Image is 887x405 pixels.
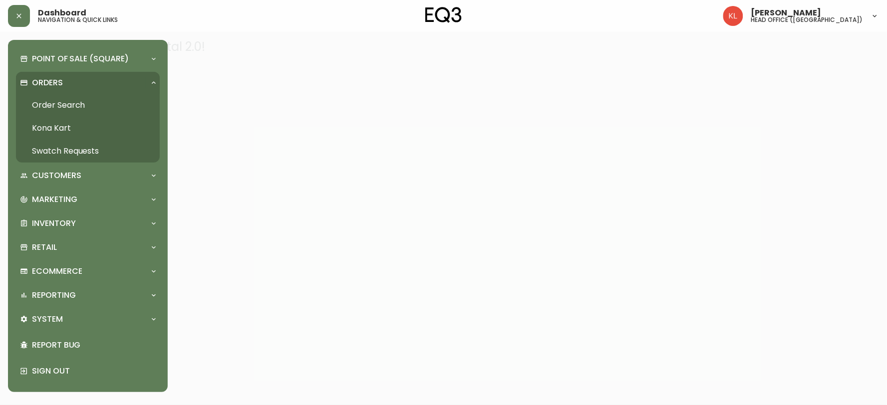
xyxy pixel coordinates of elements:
span: Dashboard [38,9,86,17]
p: System [32,314,63,325]
div: Report Bug [16,332,160,358]
h5: navigation & quick links [38,17,118,23]
div: Marketing [16,189,160,210]
p: Report Bug [32,340,156,351]
div: Ecommerce [16,260,160,282]
div: Customers [16,165,160,187]
a: Swatch Requests [16,140,160,163]
p: Orders [32,77,63,88]
span: [PERSON_NAME] [751,9,822,17]
img: 2c0c8aa7421344cf0398c7f872b772b5 [723,6,743,26]
div: System [16,308,160,330]
p: Customers [32,170,81,181]
h5: head office ([GEOGRAPHIC_DATA]) [751,17,863,23]
a: Kona Kart [16,117,160,140]
div: Sign Out [16,358,160,384]
p: Ecommerce [32,266,82,277]
div: Orders [16,72,160,94]
div: Point of Sale (Square) [16,48,160,70]
p: Sign Out [32,366,156,377]
p: Retail [32,242,57,253]
p: Marketing [32,194,77,205]
img: logo [425,7,462,23]
p: Reporting [32,290,76,301]
p: Inventory [32,218,76,229]
div: Inventory [16,212,160,234]
div: Reporting [16,284,160,306]
div: Retail [16,236,160,258]
p: Point of Sale (Square) [32,53,129,64]
a: Order Search [16,94,160,117]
